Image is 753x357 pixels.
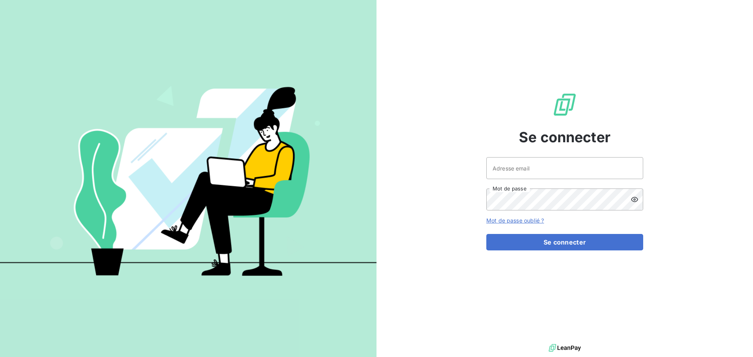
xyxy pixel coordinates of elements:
button: Se connecter [486,234,643,250]
img: Logo LeanPay [552,92,577,117]
img: logo [549,342,581,354]
span: Se connecter [519,127,611,148]
a: Mot de passe oublié ? [486,217,544,224]
input: placeholder [486,157,643,179]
